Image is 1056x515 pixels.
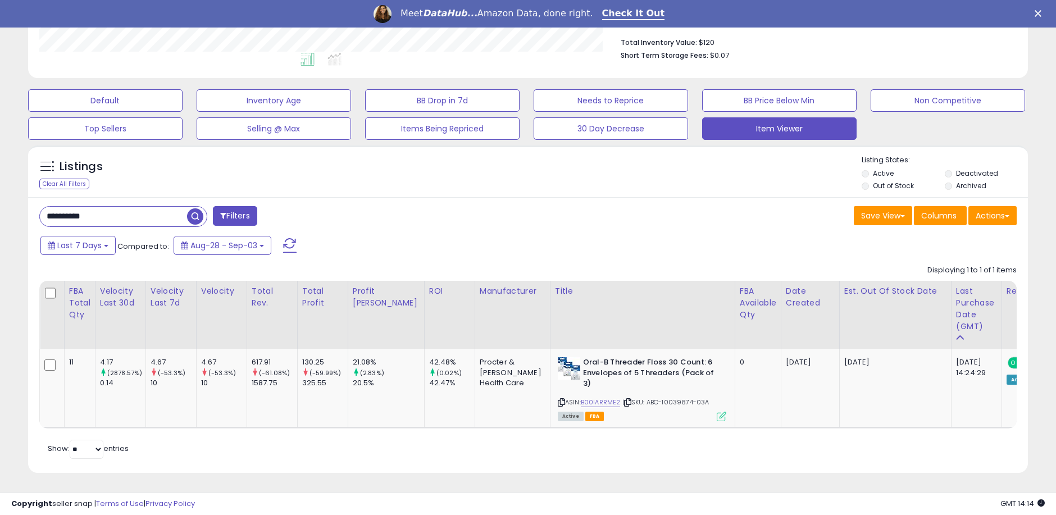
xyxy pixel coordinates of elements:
[786,357,831,367] div: [DATE]
[862,155,1028,166] p: Listing States:
[621,35,1009,48] li: $120
[956,357,993,377] div: [DATE] 14:24:29
[117,241,169,252] span: Compared to:
[956,181,986,190] label: Archived
[558,357,580,380] img: 51pobA0RvtL._SL40_.jpg
[69,285,90,321] div: FBA Total Qty
[201,378,247,388] div: 10
[57,240,102,251] span: Last 7 Days
[151,378,196,388] div: 10
[423,8,477,19] i: DataHub...
[190,240,257,251] span: Aug-28 - Sep-03
[145,498,195,509] a: Privacy Policy
[353,285,420,309] div: Profit [PERSON_NAME]
[353,378,424,388] div: 20.5%
[100,378,145,388] div: 0.14
[968,206,1017,225] button: Actions
[711,50,730,61] span: $0.07
[107,368,143,377] small: (2878.57%)
[400,8,593,19] div: Meet Amazon Data, done right.
[208,368,236,377] small: (-53.3%)
[1000,498,1045,509] span: 2025-09-11 14:14 GMT
[11,498,52,509] strong: Copyright
[158,368,185,377] small: (-53.3%)
[309,368,341,377] small: (-59.99%)
[1007,375,1046,385] div: Amazon AI
[602,8,665,20] a: Check It Out
[581,398,621,407] a: B00IARRME2
[174,236,271,255] button: Aug-28 - Sep-03
[11,499,195,509] div: seller snap | |
[197,89,351,112] button: Inventory Age
[69,357,87,367] div: 11
[259,368,290,377] small: (-61.08%)
[96,498,144,509] a: Terms of Use
[252,378,297,388] div: 1587.75
[844,285,946,297] div: Est. Out Of Stock Date
[302,357,348,367] div: 130.25
[197,117,351,140] button: Selling @ Max
[555,285,730,297] div: Title
[534,117,688,140] button: 30 Day Decrease
[740,357,772,367] div: 0
[252,357,297,367] div: 617.91
[213,206,257,226] button: Filters
[302,378,348,388] div: 325.55
[854,206,912,225] button: Save View
[622,398,709,407] span: | SKU: ABC-10039874-03A
[585,412,604,421] span: FBA
[436,368,462,377] small: (0.02%)
[151,357,196,367] div: 4.67
[28,117,183,140] button: Top Sellers
[28,89,183,112] button: Default
[786,285,835,309] div: Date Created
[480,357,541,388] div: Procter & [PERSON_NAME] Health Care
[621,51,709,60] b: Short Term Storage Fees:
[914,206,967,225] button: Columns
[1007,285,1050,297] div: Repricing
[1035,10,1046,17] div: Close
[480,285,545,297] div: Manufacturer
[740,285,776,321] div: FBA Available Qty
[201,357,247,367] div: 4.67
[151,285,192,309] div: Velocity Last 7d
[702,117,857,140] button: Item Viewer
[558,412,584,421] span: All listings currently available for purchase on Amazon
[873,168,894,178] label: Active
[201,285,242,297] div: Velocity
[100,285,141,309] div: Velocity Last 30d
[927,265,1017,276] div: Displaying 1 to 1 of 1 items
[921,210,957,221] span: Columns
[40,236,116,255] button: Last 7 Days
[365,117,520,140] button: Items Being Repriced
[48,443,129,454] span: Show: entries
[360,368,384,377] small: (2.83%)
[956,168,998,178] label: Deactivated
[302,285,343,309] div: Total Profit
[956,285,997,332] div: Last Purchase Date (GMT)
[1009,358,1023,368] span: ON
[873,181,914,190] label: Out of Stock
[558,357,726,420] div: ASIN:
[365,89,520,112] button: BB Drop in 7d
[534,89,688,112] button: Needs to Reprice
[100,357,145,367] div: 4.17
[374,5,392,23] img: Profile image for Georgie
[429,357,475,367] div: 42.48%
[583,357,720,391] b: Oral-B Threader Floss 30 Count: 6 Envelopes of 5 Threaders (Pack of 3)
[621,38,698,47] b: Total Inventory Value:
[252,285,293,309] div: Total Rev.
[429,285,470,297] div: ROI
[39,179,89,189] div: Clear All Filters
[429,378,475,388] div: 42.47%
[871,89,1025,112] button: Non Competitive
[702,89,857,112] button: BB Price Below Min
[353,357,424,367] div: 21.08%
[844,357,943,367] p: [DATE]
[60,159,103,175] h5: Listings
